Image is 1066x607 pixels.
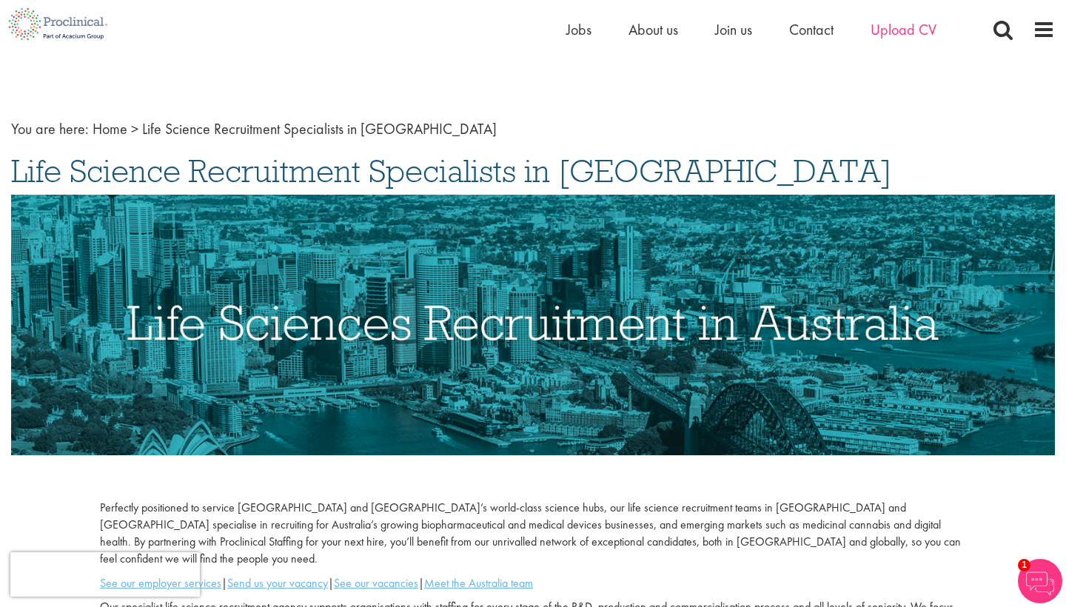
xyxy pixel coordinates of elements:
[566,20,591,39] a: Jobs
[789,20,834,39] a: Contact
[227,575,328,591] a: Send us your vacancy
[100,575,966,592] p: | | |
[1018,559,1030,571] span: 1
[11,119,89,138] span: You are here:
[424,575,533,591] a: Meet the Australia team
[10,552,200,597] iframe: reCAPTCHA
[100,500,966,567] p: Perfectly positioned to service [GEOGRAPHIC_DATA] and [GEOGRAPHIC_DATA]’s world-class science hub...
[1018,559,1062,603] img: Chatbot
[715,20,752,39] a: Join us
[142,119,497,138] span: Life Science Recruitment Specialists in [GEOGRAPHIC_DATA]
[11,195,1055,456] img: Life Sciences Recruitment in Australia
[628,20,678,39] a: About us
[334,575,418,591] a: See our vacancies
[93,119,127,138] a: breadcrumb link
[871,20,936,39] a: Upload CV
[131,119,138,138] span: >
[11,151,892,191] span: Life Science Recruitment Specialists in [GEOGRAPHIC_DATA]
